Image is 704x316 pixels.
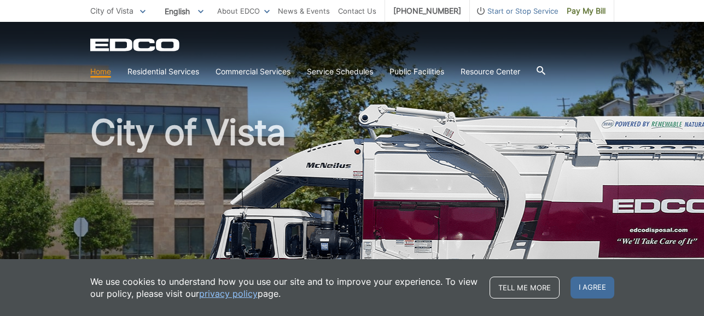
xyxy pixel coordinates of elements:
[571,277,614,299] span: I agree
[90,66,111,78] a: Home
[389,66,444,78] a: Public Facilities
[217,5,270,17] a: About EDCO
[199,288,258,300] a: privacy policy
[90,276,479,300] p: We use cookies to understand how you use our site and to improve your experience. To view our pol...
[567,5,606,17] span: Pay My Bill
[278,5,330,17] a: News & Events
[490,277,560,299] a: Tell me more
[461,66,520,78] a: Resource Center
[338,5,376,17] a: Contact Us
[90,38,181,51] a: EDCD logo. Return to the homepage.
[156,2,212,20] span: English
[216,66,290,78] a: Commercial Services
[90,6,133,15] span: City of Vista
[127,66,199,78] a: Residential Services
[307,66,373,78] a: Service Schedules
